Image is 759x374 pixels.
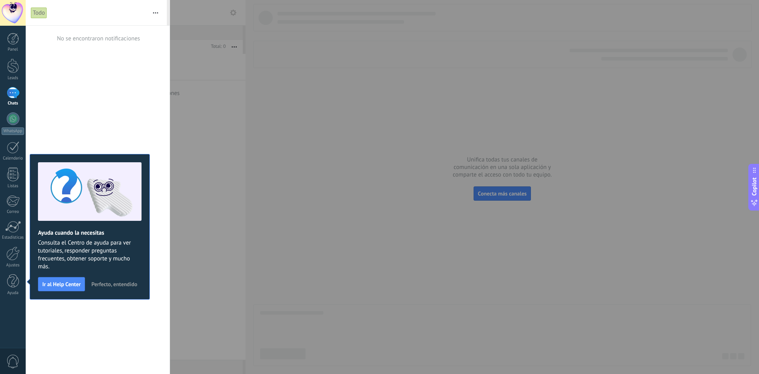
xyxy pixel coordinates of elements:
[31,7,47,19] div: Todo
[38,239,142,271] span: Consulta el Centro de ayuda para ver tutoriales, responder preguntas frecuentes, obtener soporte ...
[38,229,142,237] h2: Ayuda cuando la necesitas
[2,47,25,52] div: Panel
[38,277,85,291] button: Ir al Help Center
[88,278,141,290] button: Perfecto, entendido
[750,177,758,196] span: Copilot
[2,263,25,268] div: Ajustes
[2,184,25,189] div: Listas
[91,281,137,287] span: Perfecto, entendido
[2,209,25,215] div: Correo
[2,290,25,296] div: Ayuda
[2,156,25,161] div: Calendario
[2,127,24,135] div: WhatsApp
[57,35,140,42] div: No se encontraron notificaciones
[42,281,81,287] span: Ir al Help Center
[2,235,25,240] div: Estadísticas
[2,76,25,81] div: Leads
[2,101,25,106] div: Chats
